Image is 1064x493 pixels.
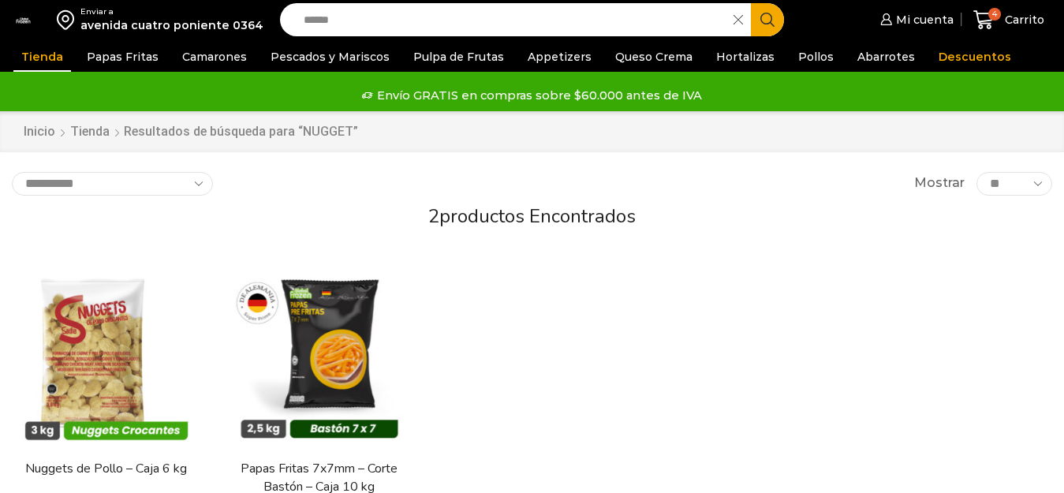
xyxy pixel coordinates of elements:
[12,172,213,196] select: Pedido de la tienda
[174,42,255,72] a: Camarones
[751,3,784,36] button: Search button
[80,17,263,33] div: avenida cuatro poniente 0364
[69,123,110,141] a: Tienda
[23,123,56,141] a: Inicio
[80,6,263,17] div: Enviar a
[988,8,1001,21] span: 4
[520,42,599,72] a: Appetizers
[1001,12,1044,28] span: Carrito
[892,12,954,28] span: Mi cuenta
[428,204,439,229] span: 2
[405,42,512,72] a: Pulpa de Frutas
[439,204,636,229] span: productos encontrados
[969,2,1048,39] a: 4 Carrito
[23,123,358,141] nav: Breadcrumb
[79,42,166,72] a: Papas Fritas
[607,42,700,72] a: Queso Crema
[57,6,80,33] img: address-field-icon.svg
[931,42,1019,72] a: Descuentos
[849,42,923,72] a: Abarrotes
[708,42,782,72] a: Hortalizas
[790,42,842,72] a: Pollos
[124,124,358,139] h1: Resultados de búsqueda para “NUGGET”
[263,42,398,72] a: Pescados y Mariscos
[13,42,71,72] a: Tienda
[914,174,965,192] span: Mostrar
[21,460,192,478] a: Nuggets de Pollo – Caja 6 kg
[876,4,954,35] a: Mi cuenta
